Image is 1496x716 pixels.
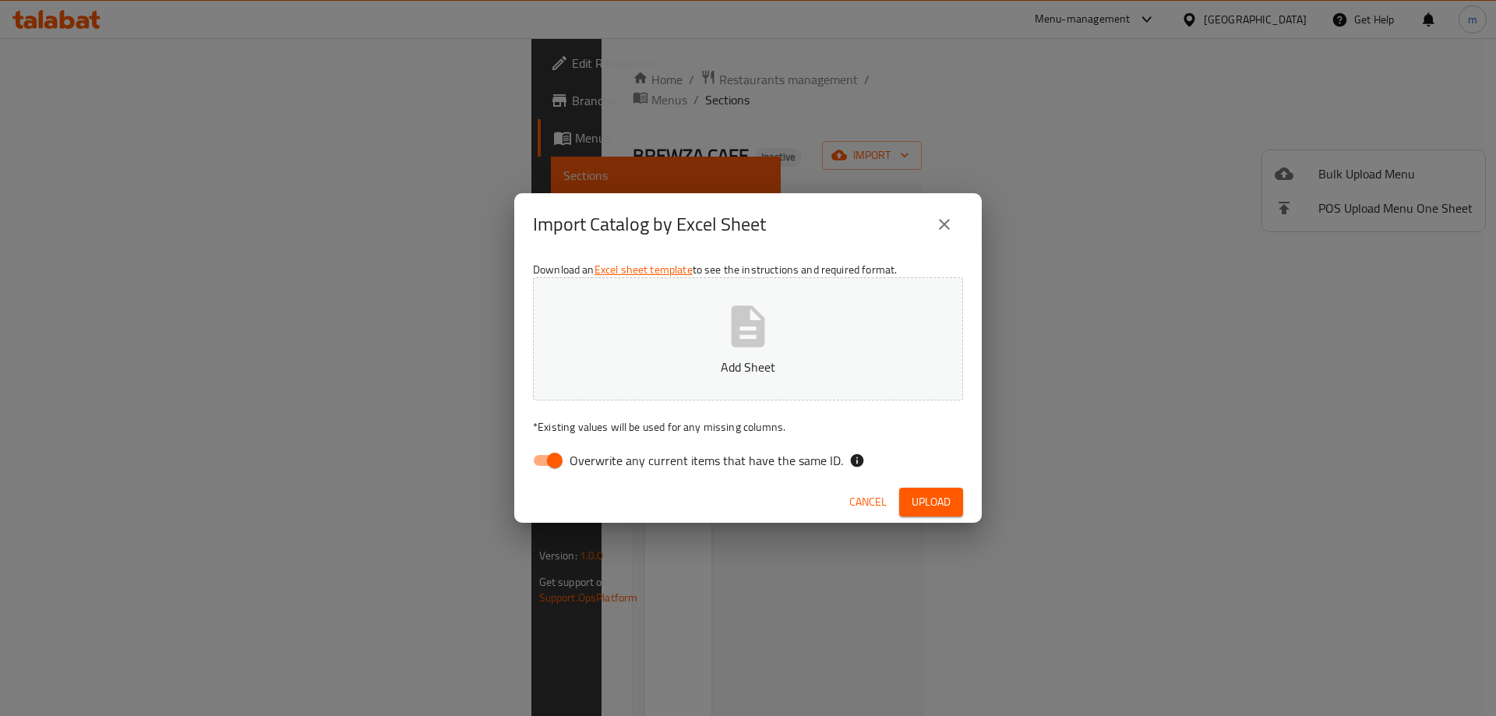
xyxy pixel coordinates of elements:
button: close [926,206,963,243]
button: Cancel [843,488,893,517]
svg: If the overwrite option isn't selected, then the items that match an existing ID will be ignored ... [849,453,865,468]
p: Add Sheet [557,358,939,376]
span: Upload [912,492,951,512]
h2: Import Catalog by Excel Sheet [533,212,766,237]
span: Overwrite any current items that have the same ID. [570,451,843,470]
span: Cancel [849,492,887,512]
a: Excel sheet template [595,259,693,280]
p: Existing values will be used for any missing columns. [533,419,963,435]
button: Add Sheet [533,277,963,400]
div: Download an to see the instructions and required format. [514,256,982,481]
button: Upload [899,488,963,517]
